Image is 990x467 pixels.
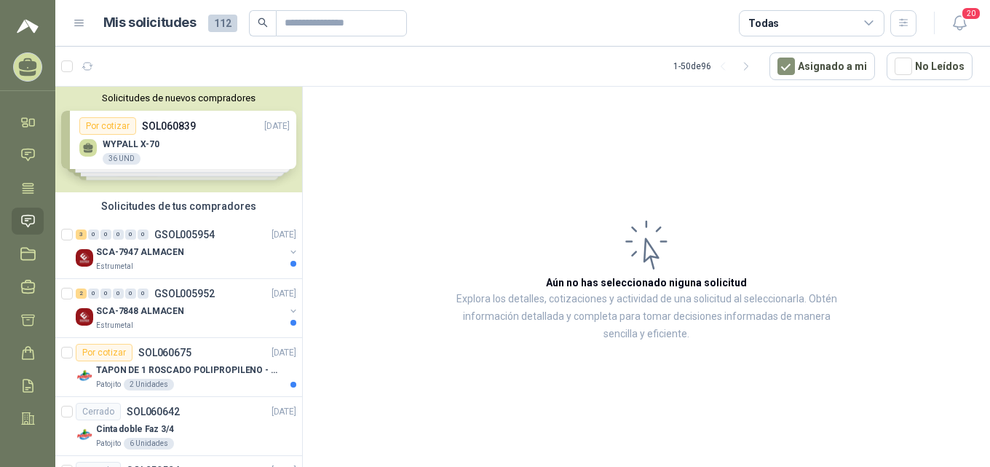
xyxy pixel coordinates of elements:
[258,17,268,28] span: search
[96,364,277,377] p: TAPON DE 1 ROSCADO POLIPROPILENO - HEMBRA NPT
[96,305,184,318] p: SCA-7848 ALMACEN
[55,192,302,220] div: Solicitudes de tus compradores
[76,285,299,331] a: 2 0 0 0 0 0 GSOL005952[DATE] Company LogoSCA-7848 ALMACENEstrumetal
[138,229,148,240] div: 0
[100,289,111,299] div: 0
[96,438,121,450] p: Patojito
[96,379,121,391] p: Patojito
[124,379,174,391] div: 2 Unidades
[55,338,302,397] a: Por cotizarSOL060675[DATE] Company LogoTAPON DE 1 ROSCADO POLIPROPILENO - HEMBRA NPTPatojito2 Uni...
[154,229,215,240] p: GSOL005954
[76,308,93,326] img: Company Logo
[17,17,39,35] img: Logo peakr
[103,12,197,34] h1: Mis solicitudes
[124,438,174,450] div: 6 Unidades
[448,291,844,343] p: Explora los detalles, cotizaciones y actividad de una solicitud al seleccionarla. Obtén informaci...
[76,289,87,299] div: 2
[61,93,296,103] button: Solicitudes de nuevos compradores
[673,55,758,78] div: 1 - 50 de 96
[100,229,111,240] div: 0
[55,87,302,192] div: Solicitudes de nuevos compradoresPor cotizarSOL060839[DATE] WYPALL X-7036 UNDPor cotizarSOL060850...
[96,261,133,272] p: Estrumetal
[76,403,121,420] div: Cerrado
[961,7,981,20] span: 20
[76,367,93,385] img: Company Logo
[76,249,93,267] img: Company Logo
[272,405,296,419] p: [DATE]
[76,344,132,361] div: Por cotizar
[125,289,136,299] div: 0
[96,423,174,436] p: Cinta doble Faz 3/4
[138,289,148,299] div: 0
[96,246,184,259] p: SCA-7947 ALMACEN
[76,426,93,444] img: Company Logo
[55,397,302,456] a: CerradoSOL060642[DATE] Company LogoCinta doble Faz 3/4Patojito6 Unidades
[887,52,973,80] button: No Leídos
[113,289,124,299] div: 0
[546,275,747,291] h3: Aún no has seleccionado niguna solicitud
[113,229,124,240] div: 0
[76,226,299,272] a: 3 0 0 0 0 0 GSOL005954[DATE] Company LogoSCA-7947 ALMACENEstrumetal
[272,287,296,301] p: [DATE]
[127,407,180,417] p: SOL060642
[125,229,136,240] div: 0
[769,52,875,80] button: Asignado a mi
[76,229,87,240] div: 3
[208,15,237,32] span: 112
[96,320,133,331] p: Estrumetal
[88,289,99,299] div: 0
[272,346,296,360] p: [DATE]
[154,289,215,299] p: GSOL005952
[272,228,296,242] p: [DATE]
[946,10,973,36] button: 20
[88,229,99,240] div: 0
[748,15,779,31] div: Todas
[138,348,191,358] p: SOL060675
